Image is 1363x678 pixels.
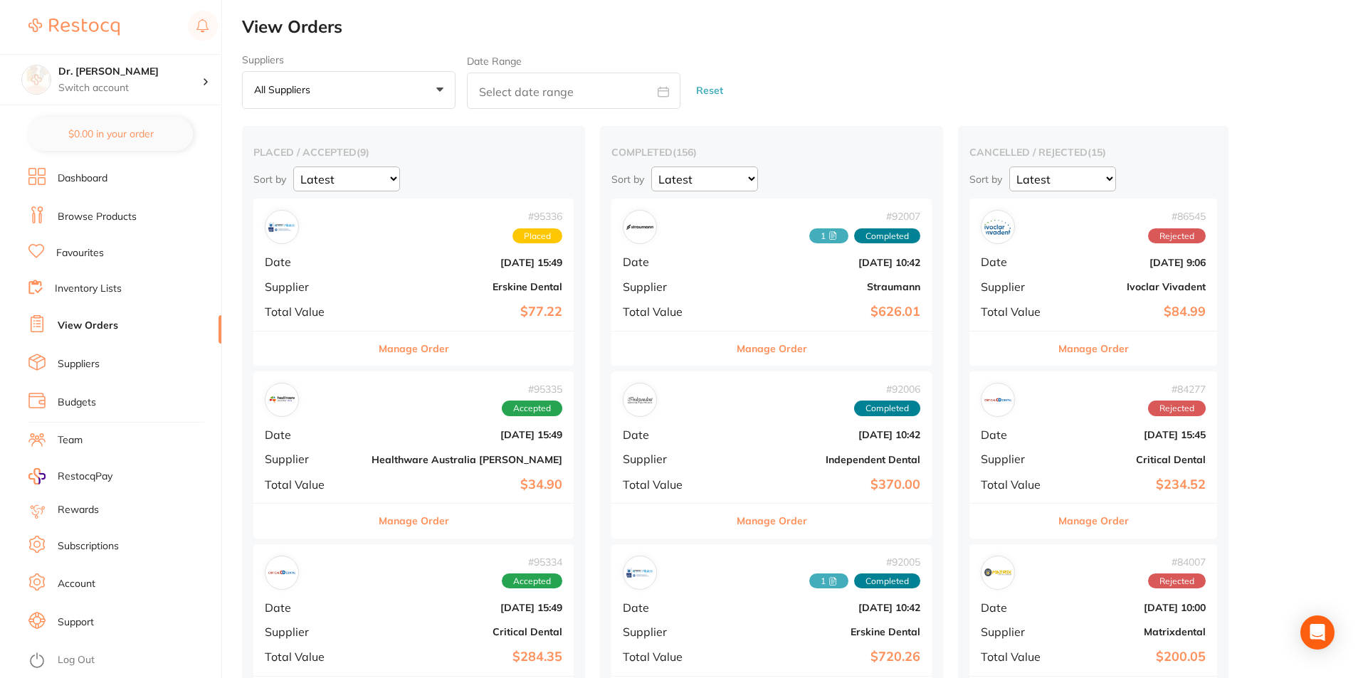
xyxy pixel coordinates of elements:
img: Dr. Kim Carr [22,65,51,94]
a: Support [58,615,94,630]
a: Browse Products [58,210,137,224]
b: $200.05 [1063,650,1206,664]
p: Switch account [58,81,202,95]
span: Date [981,428,1052,441]
button: Manage Order [737,504,807,538]
b: $284.35 [372,650,562,664]
span: Total Value [265,305,360,318]
h4: Dr. Kim Carr [58,65,202,79]
a: Restocq Logo [28,11,120,43]
h2: placed / accepted ( 9 ) [253,146,574,159]
a: Favourites [56,246,104,260]
button: Manage Order [1058,332,1129,366]
span: Supplier [623,280,718,293]
a: View Orders [58,319,118,333]
a: Inventory Lists [55,282,122,296]
img: Critical Dental [268,559,295,586]
span: Total Value [623,305,718,318]
a: Rewards [58,503,99,517]
b: Erskine Dental [372,281,562,292]
span: Date [623,255,718,268]
img: Critical Dental [984,386,1011,413]
span: Received [809,573,848,589]
span: Date [981,255,1052,268]
span: Date [623,601,718,614]
span: Placed [512,228,562,244]
button: $0.00 in your order [28,117,193,151]
b: [DATE] 9:06 [1063,257,1206,268]
b: [DATE] 15:49 [372,257,562,268]
span: # 84277 [1148,383,1206,395]
p: Sort by [611,173,644,186]
a: Team [58,433,83,447]
a: Dashboard [58,171,107,186]
span: Supplier [265,625,360,638]
img: Independent Dental [626,386,653,413]
span: # 92006 [854,383,920,395]
span: Total Value [623,478,718,491]
span: Supplier [623,452,718,465]
div: Erskine Dental#95336PlacedDate[DATE] 15:49SupplierErskine DentalTotal Value$77.22Manage Order [253,198,574,366]
span: # 92007 [809,211,920,222]
span: Rejected [1148,228,1206,244]
b: $234.52 [1063,477,1206,492]
span: # 95335 [502,383,562,395]
span: # 84007 [1148,556,1206,568]
span: Total Value [981,478,1052,491]
img: Matrixdental [984,559,1011,586]
a: Log Out [58,653,95,667]
b: $77.22 [372,304,562,319]
span: Total Value [981,305,1052,318]
b: [DATE] 10:42 [730,257,920,268]
b: Critical Dental [1063,454,1206,465]
button: Log Out [28,650,217,672]
div: Healthware Australia Ridley#95335AcceptedDate[DATE] 15:49SupplierHealthware Australia [PERSON_NAM... [253,371,574,539]
b: Erskine Dental [730,626,920,637]
span: Date [265,428,360,441]
span: Total Value [265,478,360,491]
div: Open Intercom Messenger [1300,615,1335,650]
img: Ivoclar Vivadent [984,213,1011,240]
button: Manage Order [379,504,449,538]
span: Rejected [1148,573,1206,589]
button: Manage Order [1058,504,1129,538]
h2: cancelled / rejected ( 15 ) [969,146,1217,159]
b: $34.90 [372,477,562,492]
span: # 92005 [809,556,920,568]
span: Total Value [265,650,360,663]
label: Suppliers [242,54,456,65]
span: # 95334 [502,556,562,568]
b: $720.26 [730,650,920,664]
img: Restocq Logo [28,18,120,36]
span: # 86545 [1148,211,1206,222]
a: Subscriptions [58,539,119,553]
img: Erskine Dental [626,559,653,586]
b: [DATE] 15:49 [372,602,562,613]
span: RestocqPay [58,470,112,484]
span: Date [265,255,360,268]
a: Budgets [58,396,96,410]
a: Account [58,577,95,591]
a: Suppliers [58,357,100,371]
span: Total Value [623,650,718,663]
span: Date [981,601,1052,614]
span: Rejected [1148,401,1206,416]
span: Supplier [623,625,718,638]
span: Date [623,428,718,441]
p: Sort by [969,173,1002,186]
b: $626.01 [730,304,920,319]
b: Critical Dental [372,626,562,637]
span: Supplier [981,625,1052,638]
b: [DATE] 10:42 [730,429,920,440]
p: All suppliers [254,83,316,96]
h2: View Orders [242,17,1363,37]
h2: completed ( 156 ) [611,146,932,159]
b: Matrixdental [1063,626,1206,637]
b: [DATE] 10:00 [1063,602,1206,613]
b: [DATE] 10:42 [730,602,920,613]
span: Supplier [265,280,360,293]
span: Accepted [502,573,562,589]
input: Select date range [467,73,680,109]
button: All suppliers [242,71,456,110]
span: Completed [854,573,920,589]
